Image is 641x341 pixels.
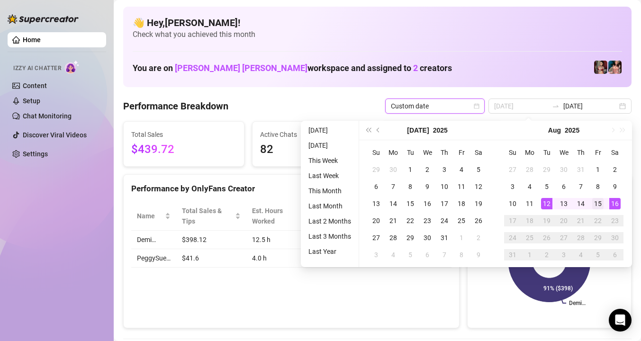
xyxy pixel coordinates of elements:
[541,249,552,260] div: 2
[456,232,467,243] div: 1
[422,232,433,243] div: 30
[436,195,453,212] td: 2025-07-17
[592,198,604,209] div: 15
[133,29,622,40] span: Check what you achieved this month
[592,249,604,260] div: 5
[558,249,569,260] div: 3
[609,215,621,226] div: 23
[436,212,453,229] td: 2025-07-24
[575,215,587,226] div: 21
[555,195,572,212] td: 2025-08-13
[555,212,572,229] td: 2025-08-20
[473,249,484,260] div: 9
[439,181,450,192] div: 10
[453,161,470,178] td: 2025-07-04
[370,215,382,226] div: 20
[538,246,555,263] td: 2025-09-02
[473,181,484,192] div: 12
[419,161,436,178] td: 2025-07-02
[538,212,555,229] td: 2025-08-19
[65,60,80,74] img: AI Chatter
[131,182,451,195] div: Performance by OnlyFans Creator
[402,212,419,229] td: 2025-07-22
[405,249,416,260] div: 5
[538,161,555,178] td: 2025-07-29
[419,229,436,246] td: 2025-07-30
[419,212,436,229] td: 2025-07-23
[405,164,416,175] div: 1
[558,181,569,192] div: 6
[373,121,384,140] button: Previous month (PageUp)
[589,178,606,195] td: 2025-08-08
[133,16,622,29] h4: 👋 Hey, [PERSON_NAME] !
[572,246,589,263] td: 2025-09-04
[552,102,560,110] span: swap-right
[368,229,385,246] td: 2025-07-27
[548,121,561,140] button: Choose a month
[606,212,623,229] td: 2025-08-23
[385,246,402,263] td: 2025-08-04
[422,164,433,175] div: 2
[453,178,470,195] td: 2025-07-11
[575,198,587,209] div: 14
[453,246,470,263] td: 2025-08-08
[419,246,436,263] td: 2025-08-06
[572,144,589,161] th: Th
[402,246,419,263] td: 2025-08-05
[456,198,467,209] div: 18
[433,121,448,140] button: Choose a year
[436,161,453,178] td: 2025-07-03
[131,141,236,159] span: $439.72
[388,215,399,226] div: 21
[589,195,606,212] td: 2025-08-15
[609,164,621,175] div: 2
[504,229,521,246] td: 2025-08-24
[456,215,467,226] div: 25
[439,164,450,175] div: 3
[521,178,538,195] td: 2025-08-04
[575,249,587,260] div: 4
[405,215,416,226] div: 22
[419,144,436,161] th: We
[563,101,617,111] input: End date
[436,229,453,246] td: 2025-07-31
[23,82,47,90] a: Content
[305,140,355,151] li: [DATE]
[552,102,560,110] span: to
[422,181,433,192] div: 9
[606,195,623,212] td: 2025-08-16
[572,229,589,246] td: 2025-08-28
[609,198,621,209] div: 16
[555,246,572,263] td: 2025-09-03
[13,64,61,73] span: Izzy AI Chatter
[368,144,385,161] th: Su
[521,246,538,263] td: 2025-09-01
[456,249,467,260] div: 8
[521,161,538,178] td: 2025-07-28
[507,232,518,243] div: 24
[385,212,402,229] td: 2025-07-21
[175,63,307,73] span: [PERSON_NAME] [PERSON_NAME]
[402,144,419,161] th: Tu
[589,144,606,161] th: Fr
[589,161,606,178] td: 2025-08-01
[388,249,399,260] div: 4
[305,185,355,197] li: This Month
[363,121,373,140] button: Last year (Control + left)
[453,229,470,246] td: 2025-08-01
[538,229,555,246] td: 2025-08-26
[606,229,623,246] td: 2025-08-30
[524,181,535,192] div: 4
[592,232,604,243] div: 29
[609,249,621,260] div: 6
[592,164,604,175] div: 1
[558,164,569,175] div: 30
[385,229,402,246] td: 2025-07-28
[541,164,552,175] div: 29
[473,164,484,175] div: 5
[541,198,552,209] div: 12
[524,232,535,243] div: 25
[260,141,365,159] span: 82
[504,246,521,263] td: 2025-08-31
[521,229,538,246] td: 2025-08-25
